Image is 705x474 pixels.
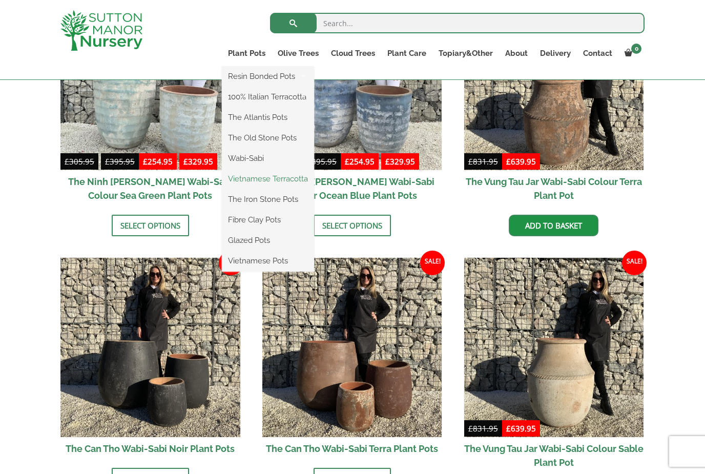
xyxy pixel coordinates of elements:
a: Plant Pots [222,46,272,60]
span: £ [506,156,511,167]
bdi: 831.95 [468,156,498,167]
bdi: 254.95 [143,156,173,167]
h2: The Vung Tau Jar Wabi-Sabi Colour Terra Plant Pot [464,170,644,207]
a: Resin Bonded Pots [222,69,314,84]
img: The Can Tho Wabi-Sabi Terra Plant Pots [262,258,442,438]
a: Fibre Clay Pots [222,212,314,228]
img: The Vung Tau Jar Wabi-Sabi Colour Sable Plant Pot [464,258,644,438]
a: Topiary&Other [432,46,499,60]
a: Vietnamese Pots [222,253,314,269]
bdi: 329.95 [385,156,415,167]
span: £ [345,156,349,167]
img: logo [60,10,142,51]
a: Sale! The Can Tho Wabi-Sabi Noir Plant Pots [60,258,240,461]
a: The Old Stone Pots [222,130,314,146]
ins: - [341,155,419,170]
a: 100% Italian Terracotta [222,89,314,105]
span: £ [468,156,473,167]
a: About [499,46,534,60]
h2: The Vung Tau Jar Wabi-Sabi Colour Sable Plant Pot [464,437,644,474]
span: £ [183,156,188,167]
a: The Iron Stone Pots [222,192,314,207]
a: Cloud Trees [325,46,381,60]
h2: The Can Tho Wabi-Sabi Terra Plant Pots [262,437,442,460]
span: Sale! [219,251,243,275]
a: Delivery [534,46,577,60]
span: Sale! [622,251,647,275]
span: £ [385,156,390,167]
bdi: 395.95 [307,156,337,167]
bdi: 639.95 [506,423,536,434]
a: 0 [618,46,645,60]
h2: The Can Tho Wabi-Sabi Noir Plant Pots [60,437,240,460]
bdi: 831.95 [468,423,498,434]
span: £ [506,423,511,434]
span: £ [65,156,69,167]
input: Search... [270,13,645,33]
img: The Can Tho Wabi-Sabi Noir Plant Pots [60,258,240,438]
a: The Atlantis Pots [222,110,314,125]
bdi: 639.95 [506,156,536,167]
ins: - [139,155,217,170]
a: Select options for “The Ninh Binh Wabi-Sabi Colour Sea Green Plant Pots” [112,215,189,236]
h2: The Ninh [PERSON_NAME] Wabi-Sabi Colour Ocean Blue Plant Pots [262,170,442,207]
span: £ [468,423,473,434]
bdi: 305.95 [65,156,94,167]
bdi: 395.95 [105,156,135,167]
bdi: 254.95 [345,156,375,167]
a: Contact [577,46,618,60]
bdi: 329.95 [183,156,213,167]
a: Wabi-Sabi [222,151,314,166]
span: Sale! [420,251,445,275]
a: Olive Trees [272,46,325,60]
a: Sale! The Can Tho Wabi-Sabi Terra Plant Pots [262,258,442,461]
del: - [60,155,139,170]
span: £ [105,156,110,167]
span: £ [143,156,148,167]
a: Glazed Pots [222,233,314,248]
h2: The Ninh [PERSON_NAME] Wabi-Sabi Colour Sea Green Plant Pots [60,170,240,207]
a: Select options for “The Ninh Binh Wabi-Sabi Colour Ocean Blue Plant Pots” [314,215,391,236]
a: Plant Care [381,46,432,60]
a: Add to basket: “The Vung Tau Jar Wabi-Sabi Colour Terra Plant Pot” [509,215,598,236]
span: 0 [631,44,641,54]
a: Vietnamese Terracotta [222,171,314,187]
